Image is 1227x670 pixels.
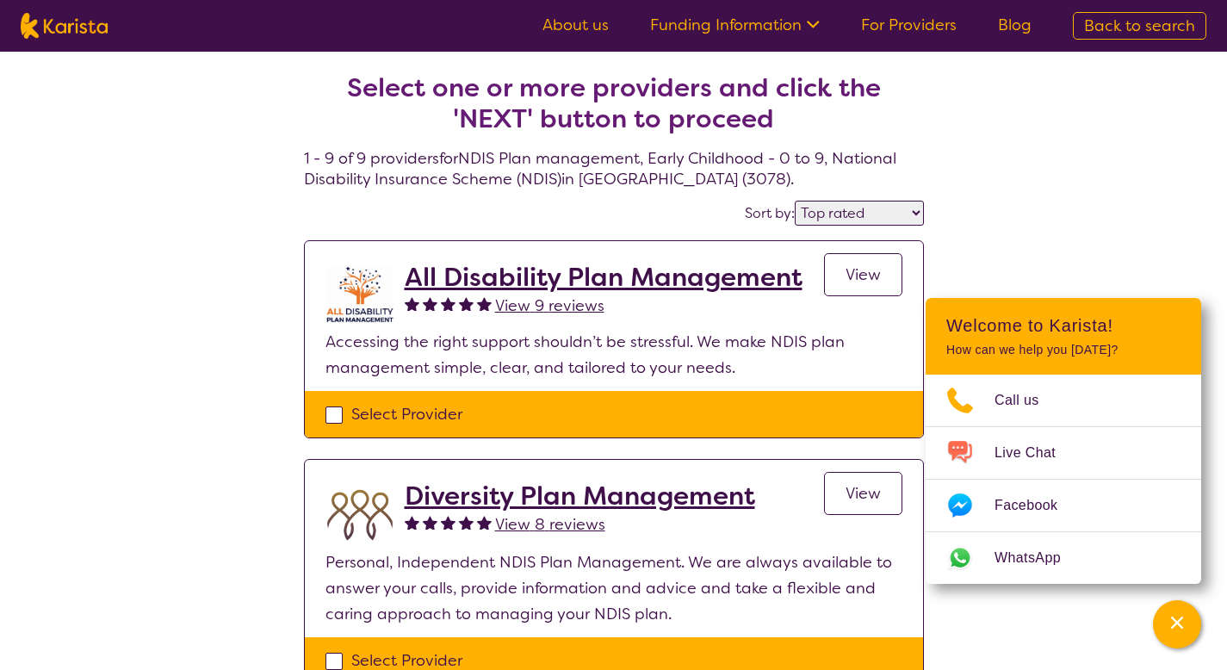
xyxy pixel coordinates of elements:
[650,15,820,35] a: Funding Information
[325,481,394,549] img: duqvjtfkvnzb31ymex15.png
[477,515,492,530] img: fullstar
[405,515,419,530] img: fullstar
[1073,12,1206,40] a: Back to search
[1084,16,1195,36] span: Back to search
[325,549,902,627] p: Personal, Independent NDIS Plan Management. We are always available to answer your calls, provide...
[441,296,455,311] img: fullstar
[745,204,795,222] label: Sort by:
[1153,600,1201,648] button: Channel Menu
[995,440,1076,466] span: Live Chat
[926,375,1201,584] ul: Choose channel
[441,515,455,530] img: fullstar
[459,515,474,530] img: fullstar
[423,515,437,530] img: fullstar
[995,545,1081,571] span: WhatsApp
[405,296,419,311] img: fullstar
[477,296,492,311] img: fullstar
[995,493,1078,518] span: Facebook
[946,315,1181,336] h2: Welcome to Karista!
[861,15,957,35] a: For Providers
[846,264,881,285] span: View
[304,31,924,189] h4: 1 - 9 of 9 providers for NDIS Plan management , Early Childhood - 0 to 9 , National Disability In...
[405,262,803,293] a: All Disability Plan Management
[542,15,609,35] a: About us
[495,293,604,319] a: View 9 reviews
[459,296,474,311] img: fullstar
[998,15,1032,35] a: Blog
[495,295,604,316] span: View 9 reviews
[405,481,755,512] a: Diversity Plan Management
[946,343,1181,357] p: How can we help you [DATE]?
[495,514,605,535] span: View 8 reviews
[325,72,903,134] h2: Select one or more providers and click the 'NEXT' button to proceed
[495,512,605,537] a: View 8 reviews
[325,262,394,329] img: at5vqv0lot2lggohlylh.jpg
[995,388,1060,413] span: Call us
[926,298,1201,584] div: Channel Menu
[824,472,902,515] a: View
[21,13,108,39] img: Karista logo
[824,253,902,296] a: View
[423,296,437,311] img: fullstar
[846,483,881,504] span: View
[926,532,1201,584] a: Web link opens in a new tab.
[325,329,902,381] p: Accessing the right support shouldn’t be stressful. We make NDIS plan management simple, clear, a...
